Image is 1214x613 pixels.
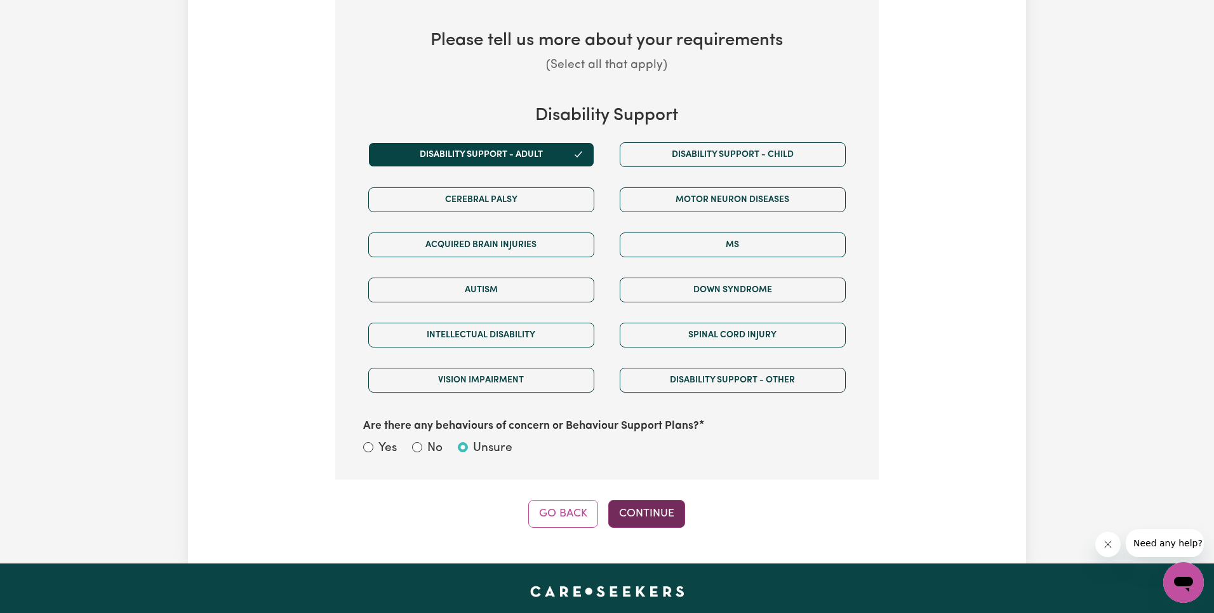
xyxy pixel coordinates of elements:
[620,278,846,302] button: Down syndrome
[620,187,846,212] button: Motor Neuron Diseases
[356,105,858,127] h3: Disability Support
[368,323,594,347] button: Intellectual Disability
[609,500,686,528] button: Continue
[1095,532,1121,557] iframe: Close message
[378,440,397,458] label: Yes
[368,278,594,302] button: Autism
[427,440,443,458] label: No
[368,142,594,167] button: Disability support - Adult
[529,500,599,528] button: Go Back
[473,440,512,458] label: Unsure
[530,586,684,596] a: Careseekers home page
[356,30,858,52] h3: Please tell us more about your requirements
[620,323,846,347] button: Spinal cord injury
[620,232,846,257] button: MS
[363,418,699,434] label: Are there any behaviours of concern or Behaviour Support Plans?
[368,187,594,212] button: Cerebral Palsy
[356,57,858,75] p: (Select all that apply)
[368,232,594,257] button: Acquired Brain Injuries
[1163,562,1204,603] iframe: Button to launch messaging window
[368,368,594,393] button: Vision impairment
[620,368,846,393] button: Disability support - Other
[1126,529,1204,557] iframe: Message from company
[620,142,846,167] button: Disability support - Child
